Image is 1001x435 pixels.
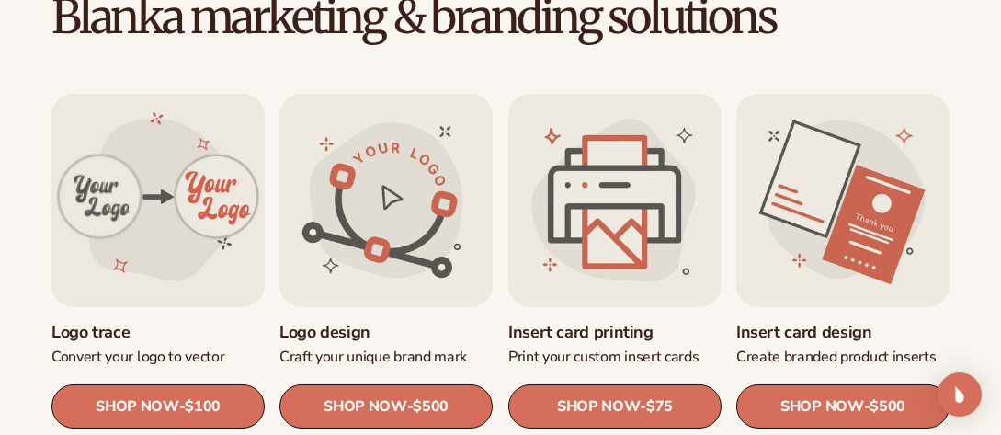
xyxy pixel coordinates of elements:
[414,398,449,416] span: $500
[736,384,950,429] a: SHOP NOW- $500
[557,397,640,415] span: SHOP NOW
[508,322,722,343] a: Insert card printing
[780,397,863,415] span: SHOP NOW
[736,322,950,343] a: Insert card design
[51,384,265,429] a: SHOP NOW- $100
[96,397,178,415] span: SHOP NOW
[646,398,673,416] span: $75
[279,322,493,343] a: Logo design
[508,384,722,429] a: SHOP NOW- $75
[51,322,265,343] a: Logo trace
[185,398,221,416] span: $100
[938,372,982,417] div: Open Intercom Messenger
[279,384,493,429] a: SHOP NOW- $500
[324,397,406,415] span: SHOP NOW
[870,398,905,416] span: $500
